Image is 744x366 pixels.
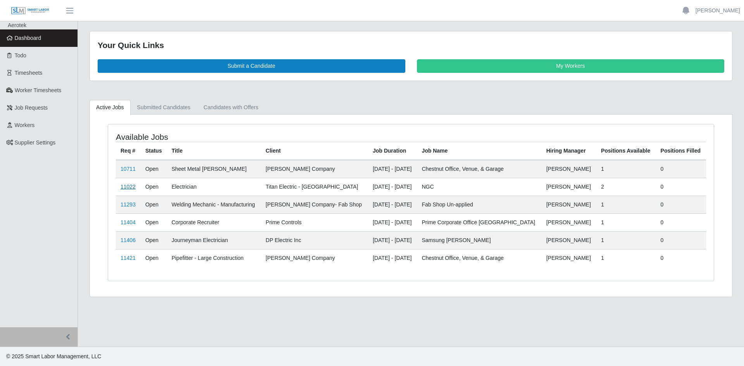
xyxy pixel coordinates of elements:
th: Job Duration [368,142,417,160]
span: © 2025 Smart Labor Management, LLC [6,353,101,359]
td: Open [141,249,167,267]
td: Fab Shop Un-applied [417,196,541,213]
th: Req # [116,142,141,160]
span: Aerotek [8,22,26,28]
td: 1 [596,213,656,231]
span: Timesheets [15,70,43,76]
span: Workers [15,122,35,128]
th: Positions Available [596,142,656,160]
span: Dashboard [15,35,41,41]
td: [DATE] - [DATE] [368,231,417,249]
td: DP Electric Inc [261,231,368,249]
td: [PERSON_NAME] Company [261,249,368,267]
th: Hiring Manager [542,142,596,160]
a: Candidates with Offers [197,100,265,115]
td: Open [141,178,167,196]
td: [PERSON_NAME] Company [261,160,368,178]
td: 0 [656,178,706,196]
td: Chestnut Office, Venue, & Garage [417,249,541,267]
h4: Available Jobs [116,132,355,142]
a: Submit a Candidate [98,59,405,73]
td: [PERSON_NAME] [542,196,596,213]
td: Open [141,231,167,249]
a: Submitted Candidates [131,100,197,115]
td: Open [141,160,167,178]
td: NGC [417,178,541,196]
td: 1 [596,231,656,249]
td: Titan Electric - [GEOGRAPHIC_DATA] [261,178,368,196]
a: 11406 [121,237,136,243]
a: 11022 [121,184,136,190]
th: Client [261,142,368,160]
span: Worker Timesheets [15,87,61,93]
a: 10711 [121,166,136,172]
th: Positions Filled [656,142,706,160]
td: 1 [596,160,656,178]
img: SLM Logo [11,7,50,15]
td: Corporate Recruiter [167,213,261,231]
td: 0 [656,196,706,213]
div: Your Quick Links [98,39,724,52]
td: [PERSON_NAME] [542,231,596,249]
span: Todo [15,52,26,58]
td: [PERSON_NAME] [542,178,596,196]
td: Chestnut Office, Venue, & Garage [417,160,541,178]
td: [DATE] - [DATE] [368,249,417,267]
td: [DATE] - [DATE] [368,213,417,231]
td: [PERSON_NAME] [542,249,596,267]
span: Supplier Settings [15,139,56,146]
td: Sheet Metal [PERSON_NAME] [167,160,261,178]
td: 0 [656,231,706,249]
th: Status [141,142,167,160]
td: [DATE] - [DATE] [368,196,417,213]
td: 0 [656,213,706,231]
th: Title [167,142,261,160]
td: Open [141,213,167,231]
td: 1 [596,196,656,213]
td: Prime Controls [261,213,368,231]
td: Welding Mechanic - Manufacturing [167,196,261,213]
td: [DATE] - [DATE] [368,178,417,196]
a: [PERSON_NAME] [696,7,740,15]
td: Electrician [167,178,261,196]
td: Open [141,196,167,213]
td: Samsung [PERSON_NAME] [417,231,541,249]
span: Job Requests [15,105,48,111]
td: [PERSON_NAME] [542,213,596,231]
td: [PERSON_NAME] [542,160,596,178]
a: 11404 [121,219,136,225]
td: Pipefitter - Large Construction [167,249,261,267]
td: 0 [656,160,706,178]
td: 0 [656,249,706,267]
a: Active Jobs [90,100,131,115]
td: Prime Corporate Office [GEOGRAPHIC_DATA] [417,213,541,231]
td: 2 [596,178,656,196]
a: 11293 [121,201,136,208]
td: [PERSON_NAME] Company- Fab Shop [261,196,368,213]
th: Job Name [417,142,541,160]
td: Journeyman Electrician [167,231,261,249]
td: [DATE] - [DATE] [368,160,417,178]
a: 11421 [121,255,136,261]
a: My Workers [417,59,725,73]
td: 1 [596,249,656,267]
